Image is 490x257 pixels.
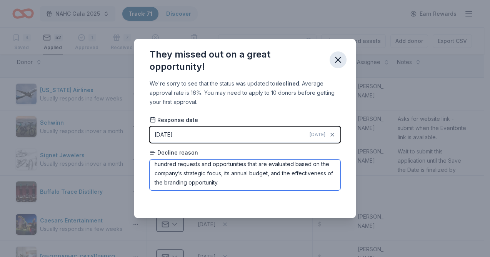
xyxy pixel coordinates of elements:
[150,127,340,143] button: [DATE][DATE]
[275,80,299,87] b: declined
[155,130,173,139] div: [DATE]
[310,132,325,138] span: [DATE]
[150,149,198,157] span: Decline reason
[150,48,323,73] div: They missed out on a great opportunity!
[150,160,340,190] textarea: Unable to approve request. See email response below: Bacardi USA assesses new opportunities and r...
[150,116,198,124] span: Response date
[150,79,340,107] div: We're sorry to see that the status was updated to . Average approval rate is 16%. You may need to...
